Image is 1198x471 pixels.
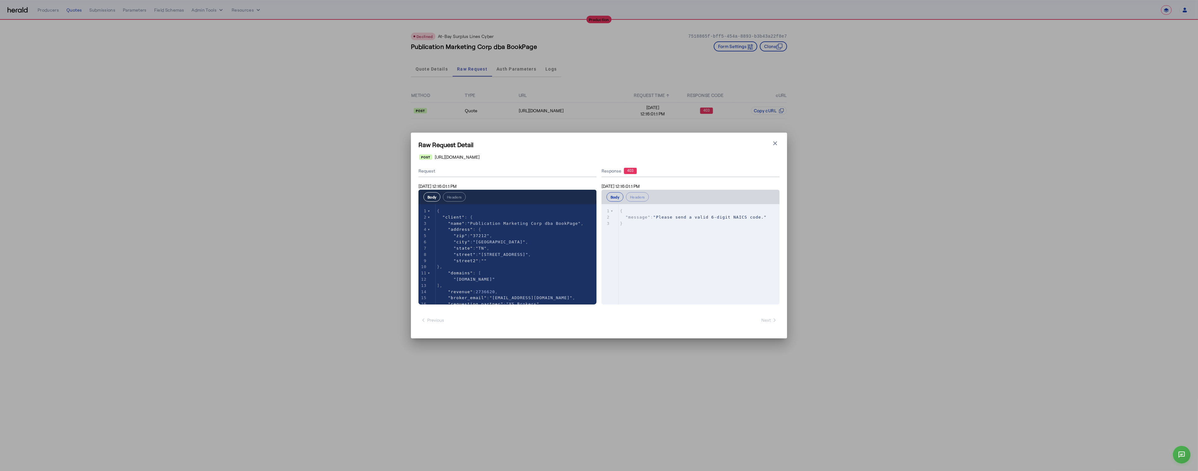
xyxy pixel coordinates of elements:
[620,215,767,220] span: :
[418,289,428,295] div: 14
[627,168,633,173] text: 403
[418,301,428,307] div: 16
[626,215,650,220] span: "message"
[443,215,465,220] span: "client"
[418,220,428,227] div: 3
[476,289,495,294] span: 2736620
[437,246,490,251] span: : ,
[607,192,623,202] button: Body
[418,140,780,149] h1: Raw Request Detail
[653,215,767,220] span: "Please send a valid 6-digit NAICS code."
[454,277,495,282] span: "[DOMAIN_NAME]"
[476,246,487,251] span: "TN"
[437,215,473,220] span: : {
[454,233,467,238] span: "zip"
[454,252,476,257] span: "street"
[437,227,481,232] span: : {
[620,221,623,226] span: }
[437,209,440,213] span: {
[602,220,611,227] div: 3
[602,183,640,189] span: [DATE] 12:16:01:1 PM
[418,214,428,220] div: 2
[418,183,457,189] span: [DATE] 12:16:01:1 PM
[437,283,443,288] span: ],
[470,233,490,238] span: "37212"
[448,227,473,232] span: "address"
[418,251,428,258] div: 8
[448,271,473,275] span: "domains"
[418,295,428,301] div: 15
[435,154,480,160] span: [URL][DOMAIN_NAME]
[437,252,531,257] span: : ,
[602,168,780,174] div: Response
[423,192,440,202] button: Body
[418,165,596,177] div: Request
[418,245,428,251] div: 7
[626,192,649,202] button: Headers
[602,214,611,220] div: 2
[761,317,777,323] span: Next
[437,264,443,269] span: },
[418,258,428,264] div: 9
[467,221,581,226] span: "Publication Marketing Corp dba BookPage"
[418,239,428,245] div: 6
[437,240,528,244] span: : ,
[418,233,428,239] div: 5
[418,283,428,289] div: 13
[490,295,573,300] span: "[EMAIL_ADDRESS][DOMAIN_NAME]"
[437,295,575,300] span: : ,
[437,233,492,238] span: : ,
[448,295,487,300] span: "broker_email"
[506,302,539,306] span: "XS Brokers"
[418,264,428,270] div: 10
[437,221,584,226] span: : ,
[602,208,611,214] div: 1
[418,226,428,233] div: 4
[418,208,428,214] div: 1
[448,289,473,294] span: "revenue"
[448,221,465,226] span: "name"
[478,252,528,257] span: "[STREET_ADDRESS]"
[620,209,623,213] span: {
[437,302,539,306] span: :
[418,315,447,326] button: Previous
[437,271,481,275] span: : [
[454,246,473,251] span: "state"
[454,258,478,263] span: "street2"
[421,317,444,323] span: Previous
[443,192,466,202] button: Headers
[454,240,470,244] span: "city"
[481,258,487,263] span: ""
[759,315,780,326] button: Next
[437,258,487,263] span: :
[418,270,428,276] div: 11
[448,302,503,306] span: "requesting_partner"
[437,289,498,294] span: : ,
[418,276,428,283] div: 12
[473,240,526,244] span: "[GEOGRAPHIC_DATA]"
